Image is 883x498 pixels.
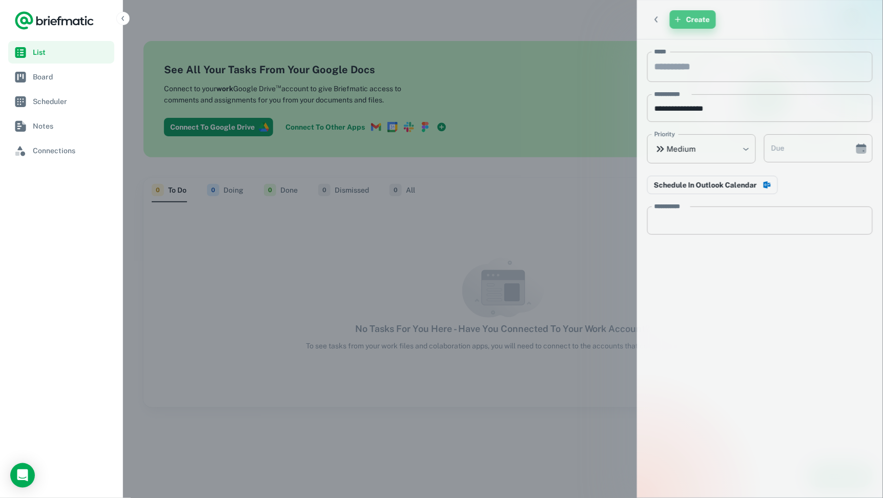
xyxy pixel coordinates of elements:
div: Medium [647,134,756,163]
button: Connect to Microsoft Outlook Calendar to reserve time in your schedule to complete this work [647,176,778,194]
a: List [8,41,114,64]
button: Choose date [851,138,872,159]
a: Connections [8,139,114,162]
a: Board [8,66,114,88]
button: Back [647,10,666,29]
div: Load Chat [10,463,35,488]
span: Connections [33,145,110,156]
span: Board [33,71,110,82]
button: Create [670,10,716,29]
span: Scheduler [33,96,110,107]
label: Priority [654,130,675,139]
span: Notes [33,120,110,132]
span: List [33,47,110,58]
div: scrollable content [637,39,883,497]
a: Logo [14,10,94,31]
a: Notes [8,115,114,137]
a: Scheduler [8,90,114,113]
